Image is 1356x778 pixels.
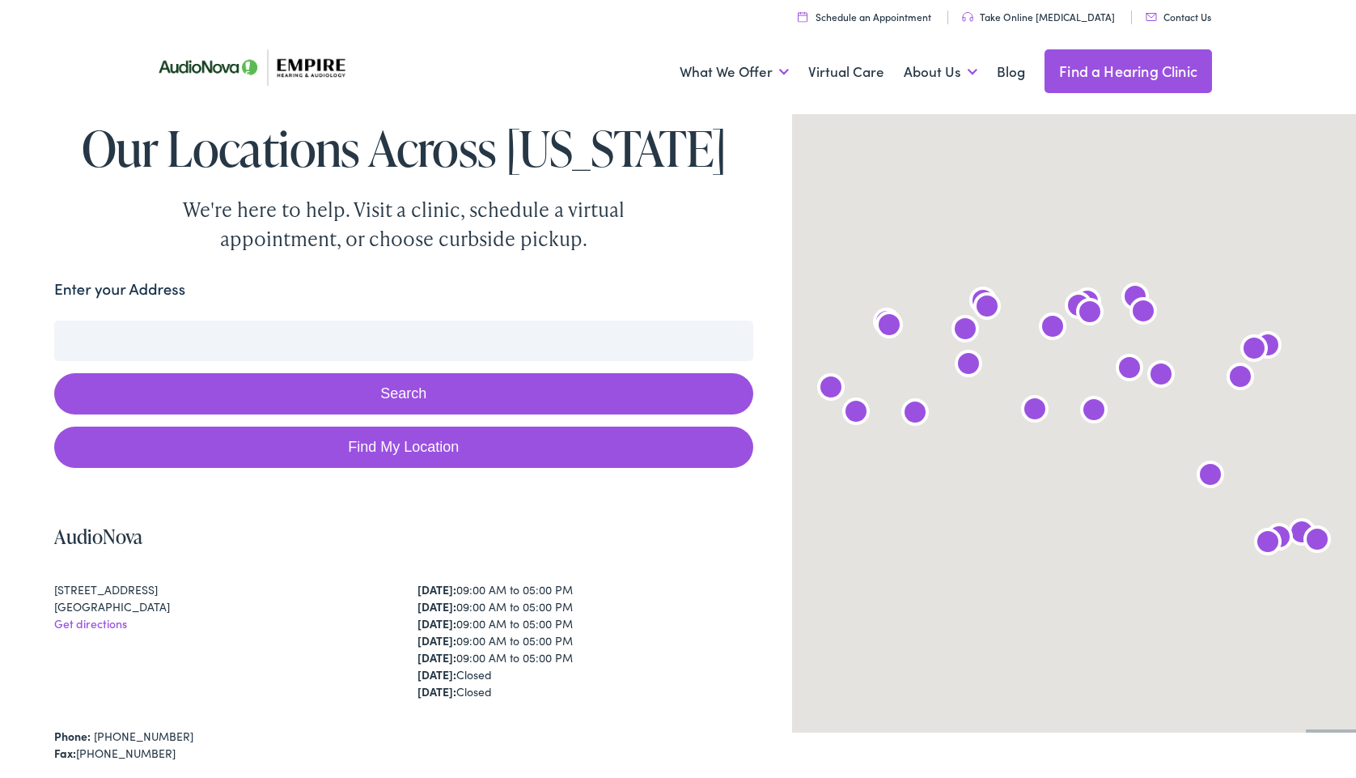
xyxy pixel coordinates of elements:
[54,121,752,175] h1: Our Locations Across [US_STATE]
[968,289,1006,328] div: AudioNova
[798,11,807,22] img: utility icon
[54,523,142,550] a: AudioNova
[54,598,389,615] div: [GEOGRAPHIC_DATA]
[54,745,752,762] div: [PHONE_NUMBER]
[417,683,456,699] strong: [DATE]:
[1033,309,1072,348] div: AudioNova
[1146,13,1157,21] img: utility icon
[1059,288,1098,327] div: AudioNova
[1191,457,1230,496] div: AudioNova
[417,615,456,631] strong: [DATE]:
[417,581,752,700] div: 09:00 AM to 05:00 PM 09:00 AM to 05:00 PM 09:00 AM to 05:00 PM 09:00 AM to 05:00 PM 09:00 AM to 0...
[1070,295,1109,334] div: AudioNova
[1248,525,1287,563] div: AudioNova
[54,278,185,301] label: Enter your Address
[896,395,934,434] div: AudioNova
[1110,351,1149,389] div: AudioNova
[949,346,988,385] div: AudioNova
[870,308,909,346] div: AudioNova
[1142,357,1180,396] div: AudioNova
[1074,393,1113,432] div: AudioNova
[54,373,752,415] button: Search
[54,581,389,598] div: [STREET_ADDRESS]
[1045,49,1212,93] a: Find a Hearing Clinic
[417,666,456,682] strong: [DATE]:
[54,728,91,744] strong: Phone:
[54,321,752,361] input: Enter your address or zip code
[1248,328,1287,367] div: AudioNova
[417,649,456,665] strong: [DATE]:
[1298,522,1337,561] div: Empire Hearing &#038; Audiology by AudioNova
[1282,515,1321,554] div: AudioNova
[1068,284,1107,323] div: Empire Hearing &#038; Audiology by AudioNova
[417,598,456,614] strong: [DATE]:
[808,42,884,102] a: Virtual Care
[1260,520,1299,559] div: AudioNova
[962,10,1115,23] a: Take Online [MEDICAL_DATA]
[904,42,977,102] a: About Us
[997,42,1025,102] a: Blog
[798,10,931,23] a: Schedule an Appointment
[867,304,906,343] div: AudioNova
[1146,10,1211,23] a: Contact Us
[54,427,752,468] a: Find My Location
[1124,294,1163,333] div: AudioNova
[811,370,850,409] div: AudioNova
[145,195,663,253] div: We're here to help. Visit a clinic, schedule a virtual appointment, or choose curbside pickup.
[1235,331,1273,370] div: AudioNova
[1116,279,1155,318] div: AudioNova
[417,581,456,597] strong: [DATE]:
[962,12,973,22] img: utility icon
[1015,392,1054,431] div: Empire Hearing &#038; Audiology by AudioNova
[54,615,127,631] a: Get directions
[94,728,193,744] a: [PHONE_NUMBER]
[680,42,789,102] a: What We Offer
[54,745,76,761] strong: Fax:
[964,283,1002,322] div: AudioNova
[1221,359,1260,398] div: AudioNova
[946,312,985,351] div: AudioNova
[837,394,875,433] div: AudioNova
[417,632,456,648] strong: [DATE]:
